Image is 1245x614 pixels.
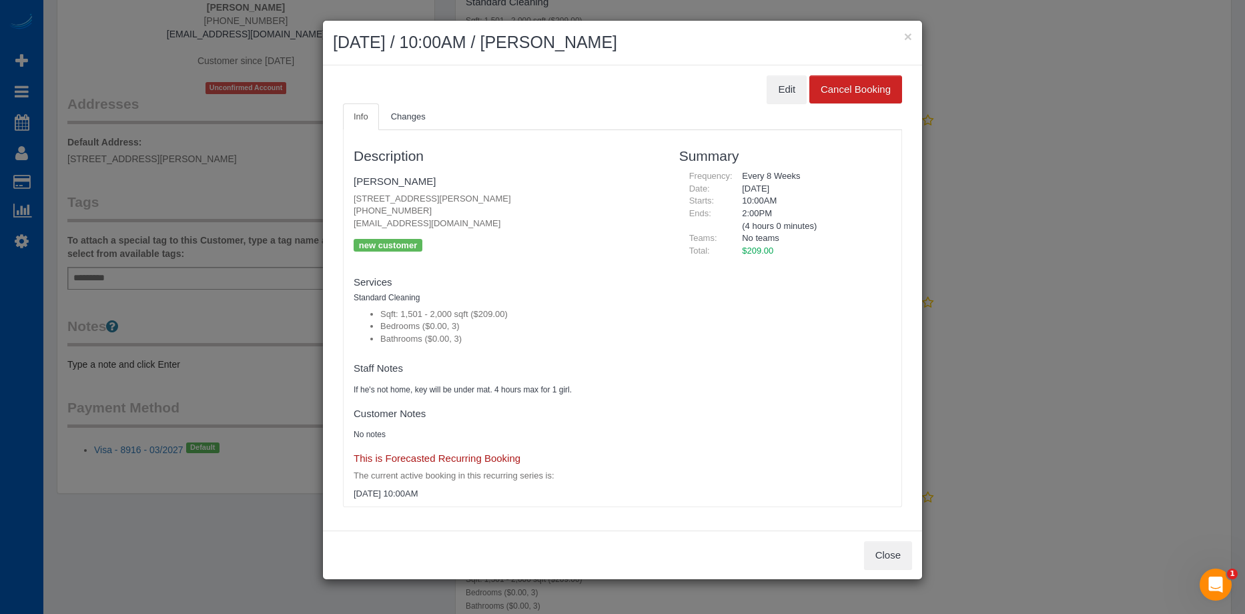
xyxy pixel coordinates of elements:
h4: This is Forecasted Recurring Booking [354,453,659,465]
span: No teams [742,233,779,243]
li: Bathrooms ($0.00, 3) [380,333,659,346]
button: Cancel Booking [809,75,902,103]
span: Info [354,111,368,121]
pre: No notes [354,429,659,440]
div: 2:00PM (4 hours 0 minutes) [732,208,891,232]
a: Changes [380,103,436,131]
iframe: Intercom live chat [1200,569,1232,601]
div: [DATE] [732,183,891,196]
span: Ends: [689,208,711,218]
span: $209.00 [742,246,773,256]
span: [DATE] 10:00AM [354,489,418,499]
p: The current active booking in this recurring series is: [354,470,659,483]
div: 10:00AM [732,195,891,208]
button: Edit [767,75,807,103]
h3: Description [354,148,659,164]
a: Info [343,103,379,131]
button: × [904,29,912,43]
span: Changes [391,111,426,121]
li: Sqft: 1,501 - 2,000 sqft ($209.00) [380,308,659,321]
span: Date: [689,184,710,194]
p: new customer [354,239,422,252]
div: Every 8 Weeks [732,170,891,183]
span: Teams: [689,233,717,243]
span: 1 [1227,569,1238,579]
h4: Staff Notes [354,363,659,374]
pre: If he's not home, key will be under mat. 4 hours max for 1 girl. [354,384,659,396]
h5: Standard Cleaning [354,294,659,302]
span: Starts: [689,196,715,206]
p: [STREET_ADDRESS][PERSON_NAME] [PHONE_NUMBER] [EMAIL_ADDRESS][DOMAIN_NAME] [354,193,659,230]
h4: Services [354,277,659,288]
h3: Summary [679,148,891,164]
span: Frequency: [689,171,733,181]
h4: Customer Notes [354,408,659,420]
button: Close [864,541,912,569]
li: Bedrooms ($0.00, 3) [380,320,659,333]
h2: [DATE] / 10:00AM / [PERSON_NAME] [333,31,912,55]
a: [PERSON_NAME] [354,176,436,187]
span: Total: [689,246,710,256]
